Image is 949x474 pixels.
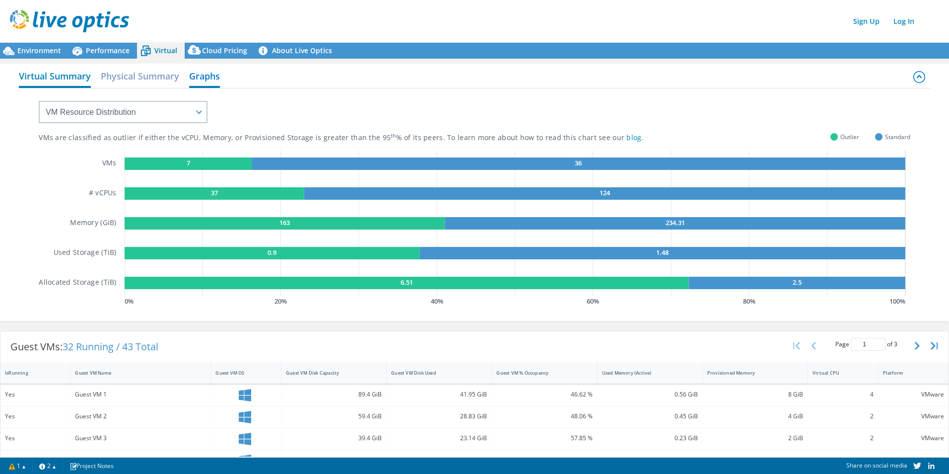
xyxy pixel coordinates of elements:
div: Guest VM Name [75,370,194,376]
text: 163 [279,218,290,227]
text: 36 [575,158,582,167]
div: 2 GiB [707,433,803,444]
a: 2 [32,460,63,472]
div: 46.62 % [496,389,592,400]
span: Outlier [840,131,859,143]
div: VMware [883,389,944,400]
div: IsRunning [5,370,54,376]
sup: th [391,132,396,139]
span: Standard [885,131,910,143]
text: 60 % [587,297,599,306]
h5: Used Storage (TiB) [54,247,117,259]
span: Share on social media [846,461,907,470]
div: 8 GiB [707,455,803,466]
div: Virtual CPU [813,370,861,376]
div: 89.4 GiB [286,389,382,400]
div: 4 GiB [707,411,803,422]
div: 57.85 % [496,433,592,444]
text: 40 % [430,297,443,306]
div: 89.4 GiB [286,455,382,466]
div: Guest VM OS [215,370,264,376]
a: 1 [2,460,33,472]
div: Yes [5,411,66,422]
div: Guest VM 1 [75,389,206,400]
div: Platform [883,370,932,376]
div: VMs are classified as outlier if either the vCPU, Memory, or Provisioned Storage is greater than ... [39,133,693,143]
a: Sign Up [848,14,884,28]
input: jump to page [851,338,885,351]
div: 59.4 GiB [286,411,382,422]
a: Project Notes [63,460,121,472]
span: Environment [17,46,61,55]
h5: # vCPUs [89,187,117,200]
div: 4 [813,455,873,466]
div: 48.06 % [496,411,592,422]
div: Guest VM % Occupancy [496,370,580,376]
div: 8 GiB [707,389,803,400]
span: 32 Running / 43 Total [63,340,158,353]
div: 0.45 GiB [602,411,698,422]
span: Performance [86,46,130,55]
div: Used Memory (Active) [602,370,686,376]
div: Guest VM 2 [75,411,206,422]
text: 234.31 [665,218,684,227]
svg: GaugeChartPercentageAxisTexta [125,296,910,306]
div: Yes [5,389,66,400]
h2: Physical Summary [101,66,179,86]
div: VMware [883,433,944,444]
text: 0.9 [268,248,276,257]
div: 2 [813,411,873,422]
h5: VMs [102,158,117,170]
div: 28.83 GiB [391,411,487,422]
h5: Memory (GiB) [70,217,116,230]
text: 7 [186,158,190,167]
text: 1.48 [656,248,669,257]
text: 124 [599,188,610,197]
div: 39.4 GiB [286,433,382,444]
img: live_optics_svg.svg [10,10,129,32]
div: 23.14 GiB [391,433,487,444]
div: 2 [813,433,873,444]
text: 37 [210,188,217,197]
span: Page of [835,338,897,351]
div: Guest VM Disk Used [391,370,475,376]
div: Guest VM Disk Capacity [286,370,370,376]
a: Log In [888,14,919,28]
h2: Virtual Summary [19,66,91,88]
div: Yes [5,433,66,444]
div: VMware [883,455,944,466]
div: 52.18 % [496,455,592,466]
div: 0 GiB [602,455,698,466]
div: 20.7 GiB [391,455,487,466]
div: VMware [883,411,944,422]
span: Virtual [154,46,177,55]
div: Provisioned Memory [707,370,791,376]
a: blog [626,133,641,142]
text: 80 % [743,297,755,306]
div: Guest VM 3 [75,433,206,444]
div: 0.56 GiB [602,389,698,400]
div: Guest VMs: [0,331,168,362]
div: 4 [813,389,873,400]
div: No [5,455,66,466]
text: 2.5 [792,278,801,287]
h5: Allocated Storage (TiB) [39,277,116,289]
a: About Live Optics [255,43,339,59]
text: 20 % [274,297,287,306]
span: Cloud Pricing [202,46,247,55]
h2: Graphs [189,66,220,88]
text: 100 % [889,297,905,306]
div: 41.95 GiB [391,389,487,400]
text: 6.51 [400,278,412,287]
div: Guest VM 4 [75,455,206,466]
span: 3 [894,340,897,348]
text: 0 % [125,297,134,306]
div: 0.23 GiB [602,433,698,444]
